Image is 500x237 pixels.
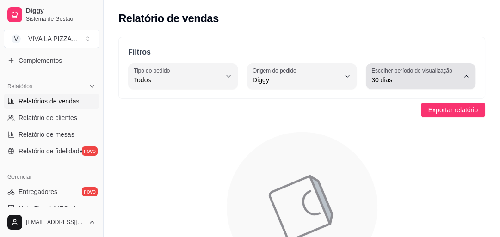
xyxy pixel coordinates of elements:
span: 30 dias [371,75,459,85]
span: Diggy [26,7,96,15]
span: Todos [134,75,221,85]
span: Relatórios [7,83,32,90]
span: Entregadores [19,187,57,196]
div: Gerenciar [4,170,99,184]
span: Diggy [253,75,340,85]
button: Select a team [4,30,99,48]
label: Escolher período de visualização [371,67,455,74]
span: Relatório de fidelidade [19,146,83,156]
label: Origem do pedido [253,67,299,74]
div: VIVA LA PIZZA ... [28,34,77,43]
p: Filtros [128,47,475,58]
span: Nota Fiscal (NFC-e) [19,204,76,213]
label: Tipo do pedido [134,67,173,74]
span: Complementos [19,56,62,65]
span: Relatórios de vendas [19,97,80,106]
span: Relatório de clientes [19,113,77,122]
h2: Relatório de vendas [118,11,219,26]
span: [EMAIL_ADDRESS][DOMAIN_NAME] [26,219,85,226]
span: Relatório de mesas [19,130,74,139]
span: Sistema de Gestão [26,15,96,23]
span: V [12,34,21,43]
